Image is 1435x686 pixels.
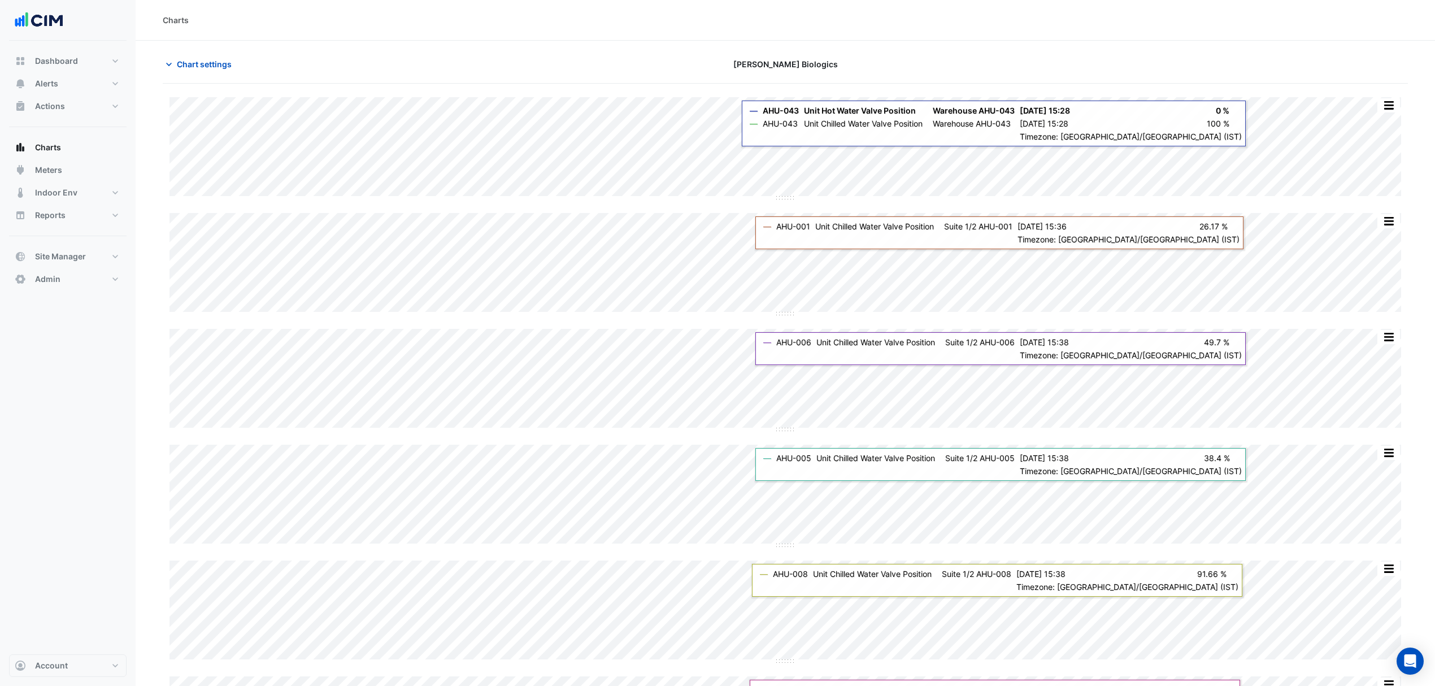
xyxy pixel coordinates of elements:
button: Indoor Env [9,181,127,204]
button: Alerts [9,72,127,95]
img: Company Logo [14,9,64,32]
span: Dashboard [35,55,78,67]
button: Reports [9,204,127,227]
span: Account [35,660,68,671]
app-icon: Dashboard [15,55,26,67]
div: Charts [163,14,189,26]
button: Chart settings [163,54,239,74]
app-icon: Actions [15,101,26,112]
span: Admin [35,273,60,285]
button: Admin [9,268,127,290]
span: [PERSON_NAME] Biologics [733,58,838,70]
span: Indoor Env [35,187,77,198]
button: More Options [1377,446,1400,460]
app-icon: Alerts [15,78,26,89]
span: Meters [35,164,62,176]
button: Account [9,654,127,677]
button: More Options [1377,330,1400,344]
app-icon: Indoor Env [15,187,26,198]
app-icon: Reports [15,210,26,221]
span: Reports [35,210,66,221]
button: More Options [1377,98,1400,112]
span: Charts [35,142,61,153]
button: More Options [1377,214,1400,228]
button: Charts [9,136,127,159]
div: Open Intercom Messenger [1397,648,1424,675]
button: Meters [9,159,127,181]
app-icon: Site Manager [15,251,26,262]
span: Alerts [35,78,58,89]
button: Actions [9,95,127,118]
span: Site Manager [35,251,86,262]
app-icon: Meters [15,164,26,176]
span: Chart settings [177,58,232,70]
button: Dashboard [9,50,127,72]
button: Site Manager [9,245,127,268]
app-icon: Charts [15,142,26,153]
app-icon: Admin [15,273,26,285]
span: Actions [35,101,65,112]
button: More Options [1377,562,1400,576]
